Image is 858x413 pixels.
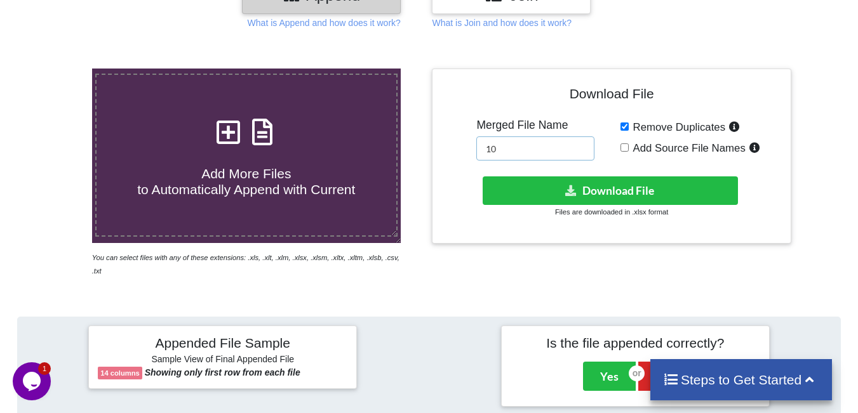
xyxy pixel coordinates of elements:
[629,142,746,154] span: Add Source File Names
[432,16,571,29] p: What is Join and how does it work?
[638,362,688,391] button: No
[629,121,726,133] span: Remove Duplicates
[98,354,347,367] h6: Sample View of Final Appended File
[583,362,636,391] button: Yes
[98,335,347,353] h4: Appended File Sample
[476,136,594,161] input: Enter File Name
[137,166,355,197] span: Add More Files to Automatically Append with Current
[663,372,820,388] h4: Steps to Get Started
[483,176,738,205] button: Download File
[248,16,401,29] p: What is Append and how does it work?
[555,208,668,216] small: Files are downloaded in .xlsx format
[476,119,594,132] h5: Merged File Name
[92,254,399,275] i: You can select files with any of these extensions: .xls, .xlt, .xlm, .xlsx, .xlsm, .xltx, .xltm, ...
[13,362,53,400] iframe: chat widget
[441,78,781,114] h4: Download File
[145,367,300,377] b: Showing only first row from each file
[100,369,140,377] b: 14 columns
[511,335,760,351] h4: Is the file appended correctly?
